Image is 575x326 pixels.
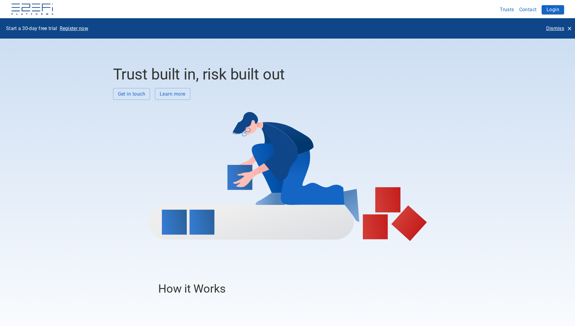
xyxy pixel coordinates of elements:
button: Register now [57,23,91,34]
h2: Trust built in, risk built out [113,65,462,83]
h3: How it Works [158,282,417,295]
button: Learn more [155,88,190,100]
button: Dismiss [544,23,574,34]
button: Get in touch [113,88,150,100]
p: Register now [60,25,89,32]
p: Dismiss [546,25,564,32]
p: Start a 30-day free trial [6,25,57,32]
